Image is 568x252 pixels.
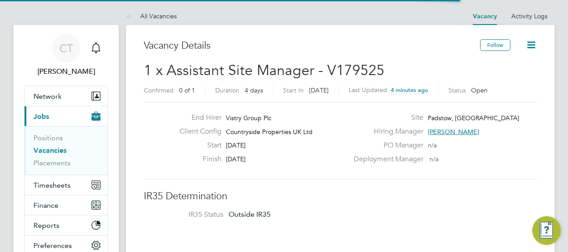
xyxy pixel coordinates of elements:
[348,127,423,136] label: Hiring Manager
[33,146,67,155] a: Vacancies
[172,113,221,122] label: End Hirer
[532,216,561,245] button: Engage Resource Center
[348,141,423,150] label: PO Manager
[349,86,387,94] label: Last Updated
[229,210,271,218] span: Outside IR35
[144,39,480,52] h3: Vacancy Details
[33,112,49,121] span: Jobs
[144,62,384,79] span: 1 x Assistant Site Manager - V179525
[428,141,437,149] span: n/a
[25,106,108,126] button: Jobs
[25,215,108,235] button: Reports
[471,86,488,94] span: Open
[226,128,313,136] span: Countryside Properties UK Ltd
[473,13,497,20] a: Vacancy
[33,181,71,189] span: Timesheets
[172,127,221,136] label: Client Config
[33,221,59,230] span: Reports
[309,86,329,94] span: [DATE]
[348,113,423,122] label: Site
[226,141,246,149] span: [DATE]
[144,86,174,94] label: Confirmed
[25,195,108,215] button: Finance
[144,190,537,203] h3: IR35 Determination
[430,155,439,163] span: n/a
[428,128,479,136] span: [PERSON_NAME]
[179,86,195,94] span: 0 of 1
[348,155,423,164] label: Deployment Manager
[24,66,108,77] span: Chloe Taquin
[24,34,108,77] a: CT[PERSON_NAME]
[126,12,177,20] a: All Vacancies
[448,86,466,94] label: Status
[480,39,510,51] button: Follow
[25,86,108,106] button: Network
[215,86,239,94] label: Duration
[172,141,221,150] label: Start
[172,155,221,164] label: Finish
[245,86,263,94] span: 4 days
[25,175,108,195] button: Timesheets
[153,210,223,219] label: IR35 Status
[33,201,58,210] span: Finance
[226,155,246,163] span: [DATE]
[226,114,271,122] span: Vistry Group Plc
[511,12,547,20] a: Activity Logs
[33,241,72,250] span: Preferences
[391,86,428,94] span: 4 minutes ago
[33,134,63,142] a: Positions
[33,92,62,101] span: Network
[25,126,108,175] div: Jobs
[59,42,73,54] span: CT
[283,86,304,94] label: Start In
[428,114,519,122] span: Padstow, [GEOGRAPHIC_DATA]
[33,159,71,167] a: Placements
